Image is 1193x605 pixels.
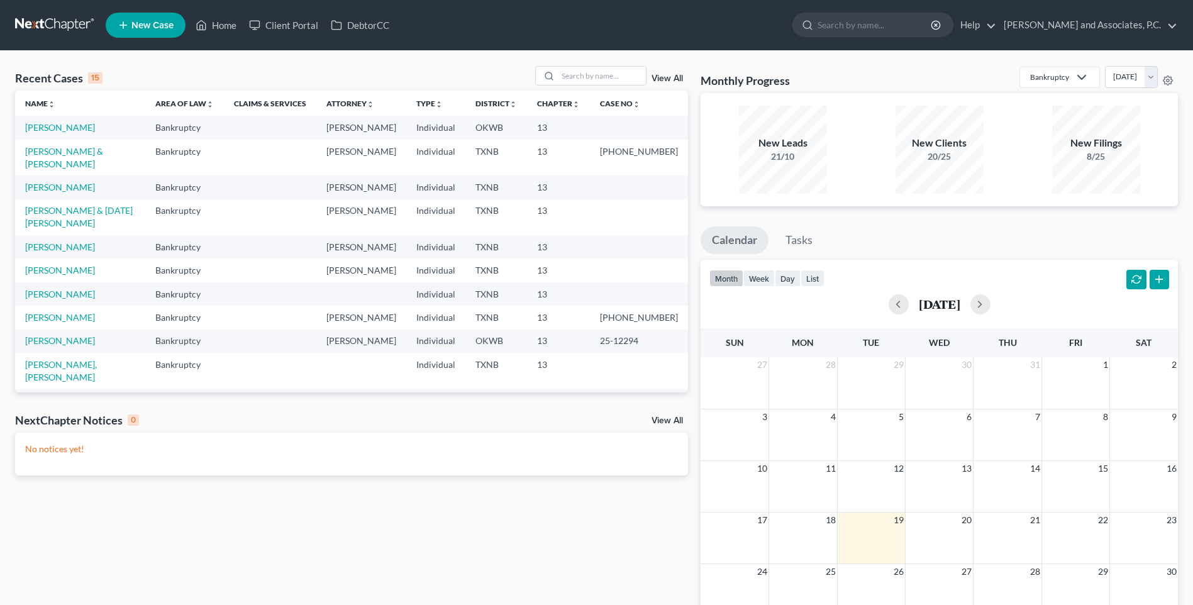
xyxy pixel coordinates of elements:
[406,353,465,389] td: Individual
[465,306,527,329] td: TXNB
[465,389,527,413] td: TXNB
[590,306,688,329] td: [PHONE_NUMBER]
[145,389,224,413] td: Bankruptcy
[1030,72,1069,82] div: Bankruptcy
[465,116,527,139] td: OKWB
[316,116,406,139] td: [PERSON_NAME]
[965,409,973,425] span: 6
[475,99,517,108] a: Districtunfold_more
[367,101,374,108] i: unfold_more
[465,282,527,306] td: TXNB
[960,513,973,528] span: 20
[25,312,95,323] a: [PERSON_NAME]
[416,99,443,108] a: Typeunfold_more
[537,99,580,108] a: Chapterunfold_more
[48,101,55,108] i: unfold_more
[155,99,214,108] a: Area of Lawunfold_more
[25,122,95,133] a: [PERSON_NAME]
[897,409,905,425] span: 5
[316,306,406,329] td: [PERSON_NAME]
[999,337,1017,348] span: Thu
[1102,409,1109,425] span: 8
[15,70,103,86] div: Recent Cases
[316,235,406,258] td: [PERSON_NAME]
[406,258,465,282] td: Individual
[1170,409,1178,425] span: 9
[775,270,801,287] button: day
[326,99,374,108] a: Attorneyunfold_more
[801,270,824,287] button: list
[701,73,790,88] h3: Monthly Progress
[128,414,139,426] div: 0
[527,116,590,139] td: 13
[919,297,960,311] h2: [DATE]
[954,14,996,36] a: Help
[145,199,224,235] td: Bankruptcy
[739,150,827,163] div: 21/10
[756,461,769,476] span: 10
[1170,357,1178,372] span: 2
[1165,461,1178,476] span: 16
[145,140,224,175] td: Bankruptcy
[1136,337,1151,348] span: Sat
[590,140,688,175] td: [PHONE_NUMBER]
[206,101,214,108] i: unfold_more
[527,282,590,306] td: 13
[25,335,95,346] a: [PERSON_NAME]
[600,99,640,108] a: Case Nounfold_more
[824,564,837,579] span: 25
[1165,513,1178,528] span: 23
[558,67,646,85] input: Search by name...
[1029,357,1041,372] span: 31
[960,357,973,372] span: 30
[824,461,837,476] span: 11
[761,409,769,425] span: 3
[892,513,905,528] span: 19
[509,101,517,108] i: unfold_more
[145,330,224,353] td: Bankruptcy
[316,258,406,282] td: [PERSON_NAME]
[465,199,527,235] td: TXNB
[896,150,984,163] div: 20/25
[145,116,224,139] td: Bankruptcy
[892,564,905,579] span: 26
[465,330,527,353] td: OKWB
[465,140,527,175] td: TXNB
[406,116,465,139] td: Individual
[145,282,224,306] td: Bankruptcy
[652,74,683,83] a: View All
[756,564,769,579] span: 24
[406,175,465,199] td: Individual
[892,461,905,476] span: 12
[1052,136,1140,150] div: New Filings
[88,72,103,84] div: 15
[316,140,406,175] td: [PERSON_NAME]
[997,14,1177,36] a: [PERSON_NAME] and Associates, P.C.
[633,101,640,108] i: unfold_more
[145,306,224,329] td: Bankruptcy
[1097,461,1109,476] span: 15
[25,241,95,252] a: [PERSON_NAME]
[25,289,95,299] a: [PERSON_NAME]
[739,136,827,150] div: New Leads
[25,182,95,192] a: [PERSON_NAME]
[316,199,406,235] td: [PERSON_NAME]
[316,175,406,199] td: [PERSON_NAME]
[1097,564,1109,579] span: 29
[774,226,824,254] a: Tasks
[189,14,243,36] a: Home
[131,21,174,30] span: New Case
[527,235,590,258] td: 13
[435,101,443,108] i: unfold_more
[406,235,465,258] td: Individual
[25,359,97,382] a: [PERSON_NAME], [PERSON_NAME]
[406,389,465,413] td: Individual
[527,175,590,199] td: 13
[743,270,775,287] button: week
[652,416,683,425] a: View All
[701,226,769,254] a: Calendar
[929,337,950,348] span: Wed
[406,330,465,353] td: Individual
[527,353,590,389] td: 13
[824,357,837,372] span: 28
